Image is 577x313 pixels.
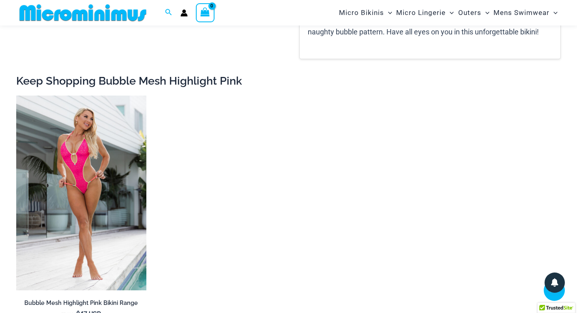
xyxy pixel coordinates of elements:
[16,299,146,310] a: Bubble Mesh Highlight Pink Bikini Range
[456,2,491,23] a: OutersMenu ToggleMenu Toggle
[16,96,146,290] a: Bubble Mesh Highlight Pink 819 One Piece 01Bubble Mesh Highlight Pink 819 One Piece 03Bubble Mesh...
[16,74,561,88] h2: Keep Shopping Bubble Mesh Highlight Pink
[394,2,456,23] a: Micro LingerieMenu ToggleMenu Toggle
[16,4,150,22] img: MM SHOP LOGO FLAT
[491,2,560,23] a: Mens SwimwearMenu ToggleMenu Toggle
[339,2,384,23] span: Micro Bikinis
[336,1,561,24] nav: Site Navigation
[493,2,549,23] span: Mens Swimwear
[481,2,489,23] span: Menu Toggle
[446,2,454,23] span: Menu Toggle
[196,3,214,22] a: View Shopping Cart, empty
[384,2,392,23] span: Menu Toggle
[16,299,146,307] h2: Bubble Mesh Highlight Pink Bikini Range
[337,2,394,23] a: Micro BikinisMenu ToggleMenu Toggle
[549,2,558,23] span: Menu Toggle
[396,2,446,23] span: Micro Lingerie
[308,14,552,38] p: The is made from an open mesh fabric with a playful and naughty bubble pattern. Have all eyes on ...
[458,2,481,23] span: Outers
[16,96,146,290] img: Bubble Mesh Highlight Pink 819 One Piece 01
[165,8,172,18] a: Search icon link
[180,9,188,17] a: Account icon link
